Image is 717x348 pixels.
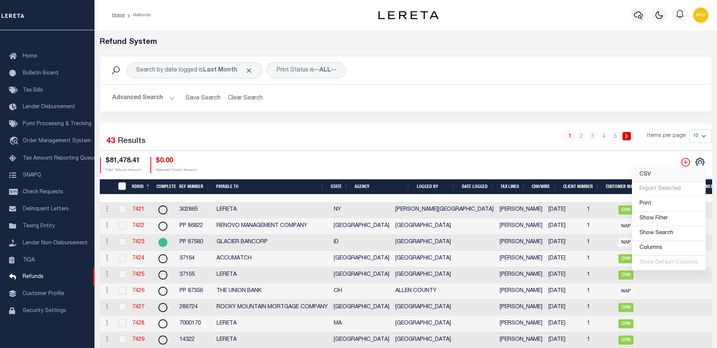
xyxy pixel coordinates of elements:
[23,104,75,110] span: Lender Disbursement
[584,218,615,235] td: 1
[177,218,214,235] td: PP 86822
[125,12,151,19] li: Refunds
[23,207,69,212] span: Delinquent Letters
[618,319,633,328] span: CHK
[177,300,214,316] td: 286724
[23,88,43,93] span: Tax Bills
[497,235,545,251] td: [PERSON_NAME]
[181,91,225,106] button: Save Search
[132,207,144,212] a: 7421
[618,205,633,214] span: CHK
[113,179,129,195] th: RefundDepositRegisterID
[632,211,706,226] a: Show Filter
[392,235,497,251] td: [GEOGRAPHIC_DATA]
[545,283,584,300] td: [DATE]
[214,251,331,267] td: ACCUMATCH
[203,67,237,73] b: Last Month
[213,179,328,195] th: Payable To: activate to sort column ascending
[618,270,633,280] span: CHK
[106,137,115,145] span: 43
[112,91,175,106] button: Advanced Search
[23,54,37,59] span: Home
[23,138,91,144] span: Order Management System
[618,222,633,231] span: NAP
[584,251,615,267] td: 1
[23,241,88,246] span: Lender Non-Disbursement
[632,241,706,256] a: Columns
[497,283,545,300] td: [PERSON_NAME]
[23,257,35,263] span: TIQA
[331,202,392,218] td: NY
[153,179,176,195] th: Complete
[545,202,584,218] td: [DATE]
[640,216,668,221] span: Show Filter
[640,201,651,206] span: Print
[497,316,545,332] td: [PERSON_NAME]
[603,179,653,195] th: Customer Number: activate to sort column ascending
[392,267,497,283] td: [GEOGRAPHIC_DATA]
[529,179,560,195] th: Chk/Wire: activate to sort column ascending
[588,132,597,140] a: 3
[640,230,673,236] span: Show Search
[331,300,392,316] td: [GEOGRAPHIC_DATA]
[127,62,262,78] div: Search by date logged is
[23,156,96,161] span: Tax Amount Reporting Queue
[584,235,615,251] td: 1
[584,283,615,300] td: 1
[497,179,529,195] th: Tax Lines: activate to sort column ascending
[392,316,497,332] td: [GEOGRAPHIC_DATA]
[497,300,545,316] td: [PERSON_NAME]
[577,132,585,140] a: 2
[497,218,545,235] td: [PERSON_NAME]
[214,202,331,218] td: LERETA
[177,235,214,251] td: PP 87580
[328,179,352,195] th: State: activate to sort column ascending
[132,337,144,342] a: 7429
[23,291,64,297] span: Customer Profile
[177,267,214,283] td: 37165
[331,235,392,251] td: ID
[545,251,584,267] td: [DATE]
[618,287,633,296] span: NAP
[414,179,459,195] th: Logged By: activate to sort column ascending
[352,179,414,195] th: Agency: activate to sort column ascending
[497,202,545,218] td: [PERSON_NAME]
[584,267,615,283] td: 1
[132,256,144,261] a: 7424
[105,168,141,173] p: Total Refund Amount
[331,218,392,235] td: [GEOGRAPHIC_DATA]
[132,304,144,310] a: 7427
[584,316,615,332] td: 1
[640,172,651,177] span: CSV
[176,179,213,195] th: Ref Number: activate to sort column ascending
[267,62,346,78] div: Click to Edit
[225,91,266,106] button: Clear Search
[497,267,545,283] td: [PERSON_NAME]
[23,190,63,195] span: Check Requests
[314,67,336,73] b: --ALL--
[100,38,712,47] h5: Refund System
[177,283,214,300] td: PP 87356
[647,132,686,140] span: Items per page
[392,283,497,300] td: ALLEN COUNTY
[392,218,497,235] td: [GEOGRAPHIC_DATA]
[584,300,615,316] td: 1
[545,267,584,283] td: [DATE]
[245,67,253,75] span: Click to Remove
[156,157,197,165] h4: $0.00
[129,179,153,195] th: RDRID: activate to sort column descending
[693,8,708,23] img: svg+xml;base64,PHN2ZyB4bWxucz0iaHR0cDovL3d3dy53My5vcmcvMjAwMC9zdmciIHBvaW50ZXItZXZlbnRzPSJub25lIi...
[618,238,633,247] span: NAP
[618,303,633,312] span: CHK
[545,218,584,235] td: [DATE]
[392,251,497,267] td: [GEOGRAPHIC_DATA]
[23,172,41,178] span: SNAPQ
[560,179,603,195] th: Client Number: activate to sort column ascending
[392,300,497,316] td: [GEOGRAPHIC_DATA]
[112,13,125,17] a: Home
[618,254,633,263] span: CHK
[214,283,331,300] td: THE UNION BANK
[331,251,392,267] td: [GEOGRAPHIC_DATA]
[156,168,197,173] p: Selected Check Amount
[632,168,706,182] a: CSV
